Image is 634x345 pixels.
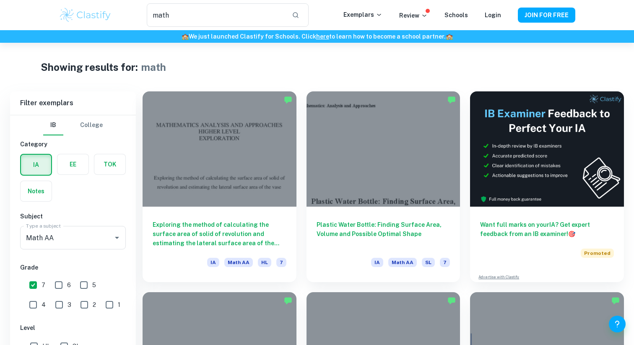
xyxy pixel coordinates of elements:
span: IA [371,258,383,267]
img: Marked [447,96,456,104]
h6: Exploring the method of calculating the surface area of solid of revolution and estimating the la... [153,220,286,248]
button: IA [21,155,51,175]
h6: Subject [20,212,126,221]
span: 🎯 [568,231,575,237]
button: TOK [94,154,125,174]
h1: Showing results for: [41,60,138,75]
div: Filter type choice [43,115,103,135]
img: Marked [284,296,292,305]
span: 🏫 [446,33,453,40]
span: IA [207,258,219,267]
a: Exploring the method of calculating the surface area of solid of revolution and estimating the la... [143,91,296,282]
span: 4 [42,300,46,309]
p: Review [399,11,428,20]
a: Login [485,12,501,18]
a: Want full marks on yourIA? Get expert feedback from an IB examiner!PromotedAdvertise with Clastify [470,91,624,282]
h6: Category [20,140,126,149]
a: Plastic Water Bottle: Finding Surface Area, Volume and Possible Optimal ShapeIAMath AASL7 [307,91,460,282]
span: 7 [42,280,45,290]
span: Promoted [581,249,614,258]
span: 🏫 [182,33,189,40]
span: 5 [92,280,96,290]
img: Marked [611,296,620,305]
label: Type a subject [26,222,61,229]
span: HL [258,258,271,267]
span: Math AA [388,258,417,267]
h6: Level [20,323,126,332]
p: Exemplars [343,10,382,19]
span: 7 [276,258,286,267]
button: Notes [21,181,52,201]
h1: math [141,60,166,75]
h6: Grade [20,263,126,272]
img: Marked [284,96,292,104]
span: 3 [68,300,71,309]
button: EE [57,154,88,174]
h6: Plastic Water Bottle: Finding Surface Area, Volume and Possible Optimal Shape [317,220,450,248]
span: Math AA [224,258,253,267]
a: Advertise with Clastify [478,274,519,280]
span: 6 [67,280,71,290]
button: College [80,115,103,135]
img: Thumbnail [470,91,624,207]
span: 7 [440,258,450,267]
button: Help and Feedback [609,316,626,332]
span: 2 [93,300,96,309]
span: 1 [118,300,120,309]
input: Search for any exemplars... [147,3,285,27]
h6: We just launched Clastify for Schools. Click to learn how to become a school partner. [2,32,632,41]
button: IB [43,115,63,135]
h6: Want full marks on your IA ? Get expert feedback from an IB examiner! [480,220,614,239]
button: JOIN FOR FREE [518,8,575,23]
a: Schools [444,12,468,18]
h6: Filter exemplars [10,91,136,115]
img: Marked [447,296,456,305]
span: SL [422,258,435,267]
img: Clastify logo [59,7,112,23]
a: here [316,33,329,40]
button: Open [111,232,123,244]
